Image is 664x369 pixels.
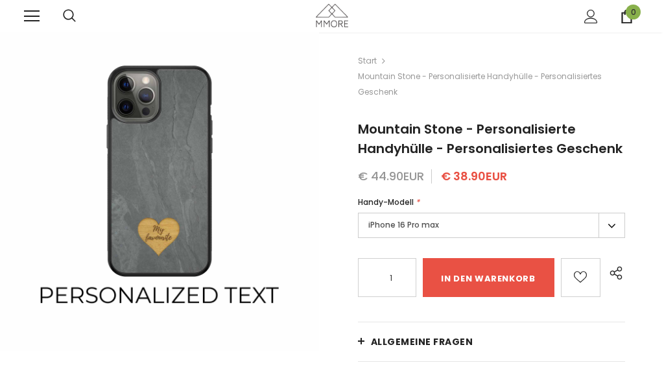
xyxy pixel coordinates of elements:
span: € 44.90EUR [358,168,424,184]
a: Start [358,53,377,69]
span: Mountain Stone - Personalisierte Handyhülle - Personalisiertes Geschenk [358,69,625,100]
span: 0 [626,5,641,19]
label: iPhone 16 Pro max [358,213,625,238]
span: Handy-Modell [358,196,414,208]
img: MMORE Cases [316,4,348,27]
input: In den Warenkorb [423,258,554,297]
span: € 38.90EUR [441,168,507,184]
span: Mountain Stone - Personalisierte Handyhülle - Personalisiertes Geschenk [358,120,622,158]
a: 0 [620,10,634,23]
